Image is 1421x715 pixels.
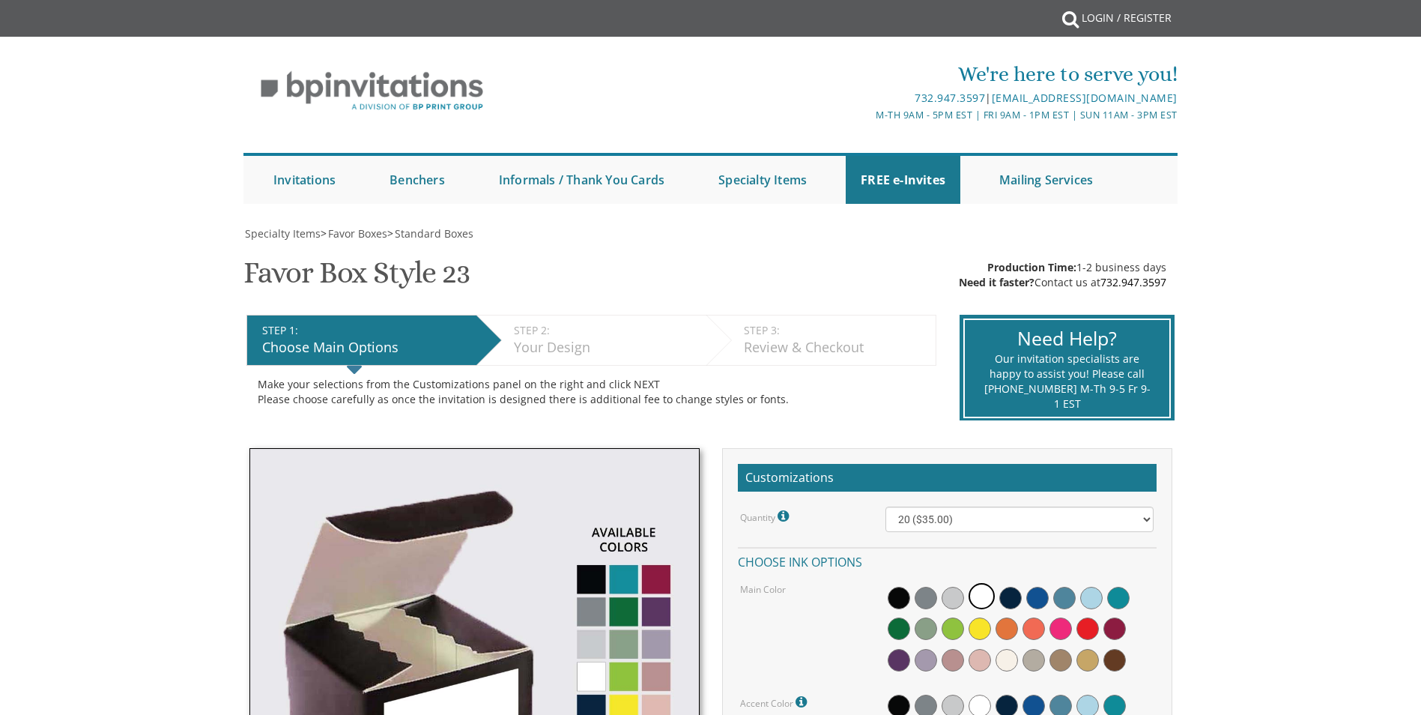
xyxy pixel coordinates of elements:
[703,156,822,204] a: Specialty Items
[258,377,925,407] div: Make your selections from the Customizations panel on the right and click NEXT Please choose care...
[984,156,1108,204] a: Mailing Services
[959,260,1166,290] div: 1-2 business days Contact us at
[740,693,811,712] label: Accent Color
[258,156,351,204] a: Invitations
[556,107,1178,123] div: M-Th 9am - 5pm EST | Fri 9am - 1pm EST | Sun 11am - 3pm EST
[387,226,473,241] span: >
[1100,275,1166,289] a: 732.947.3597
[744,323,928,338] div: STEP 3:
[738,464,1157,492] h2: Customizations
[245,226,321,241] span: Specialty Items
[262,338,469,357] div: Choose Main Options
[393,226,473,241] a: Standard Boxes
[514,323,699,338] div: STEP 2:
[243,60,500,122] img: BP Invitation Loft
[738,547,1157,573] h4: Choose ink options
[328,226,387,241] span: Favor Boxes
[984,325,1151,352] div: Need Help?
[740,583,786,596] label: Main Color
[740,507,793,526] label: Quantity
[262,323,469,338] div: STEP 1:
[959,275,1034,289] span: Need it faster?
[514,338,699,357] div: Your Design
[327,226,387,241] a: Favor Boxes
[846,156,960,204] a: FREE e-Invites
[243,256,469,301] h1: Favor Box Style 23
[395,226,473,241] span: Standard Boxes
[744,338,928,357] div: Review & Checkout
[375,156,460,204] a: Benchers
[556,59,1178,89] div: We're here to serve you!
[992,91,1178,105] a: [EMAIL_ADDRESS][DOMAIN_NAME]
[484,156,679,204] a: Informals / Thank You Cards
[321,226,387,241] span: >
[556,89,1178,107] div: |
[984,352,1151,411] div: Our invitation specialists are happy to assist you! Please call [PHONE_NUMBER] M-Th 9-5 Fr 9-1 EST
[987,260,1076,274] span: Production Time:
[243,226,321,241] a: Specialty Items
[915,91,985,105] a: 732.947.3597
